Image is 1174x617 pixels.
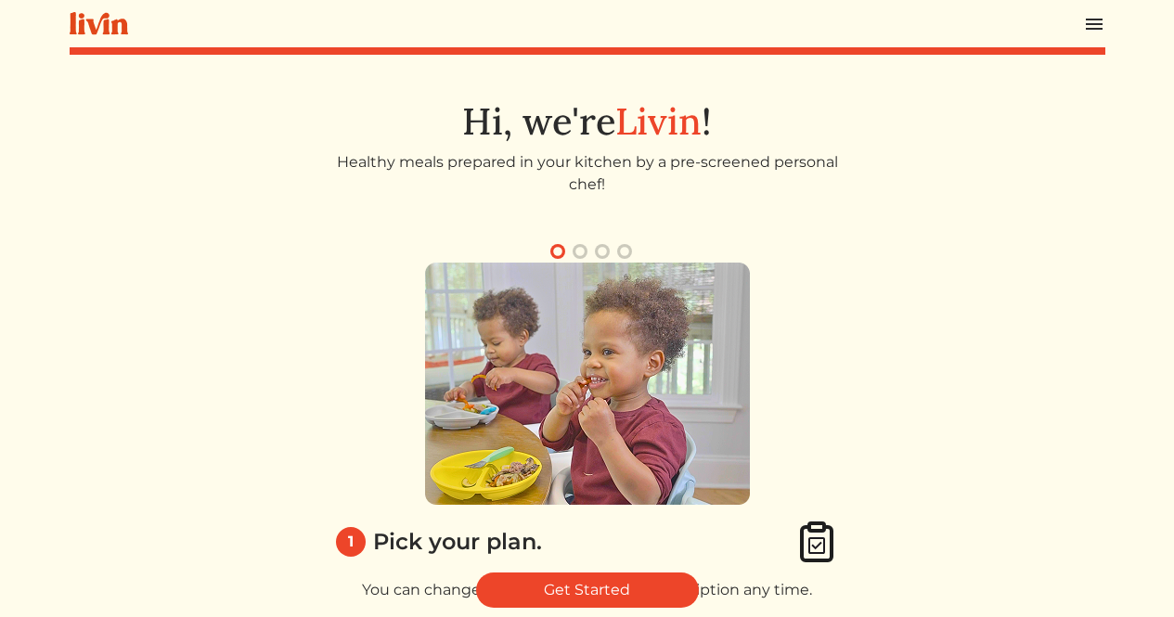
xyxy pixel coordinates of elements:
[615,97,702,145] span: Livin
[329,151,846,196] p: Healthy meals prepared in your kitchen by a pre-screened personal chef!
[476,572,699,608] a: Get Started
[794,520,839,564] img: clipboard_check-4e1afea9aecc1d71a83bd71232cd3fbb8e4b41c90a1eb376bae1e516b9241f3c.svg
[70,99,1105,144] h1: Hi, we're !
[1083,13,1105,35] img: menu_hamburger-cb6d353cf0ecd9f46ceae1c99ecbeb4a00e71ca567a856bd81f57e9d8c17bb26.svg
[373,525,542,559] div: Pick your plan.
[70,12,128,35] img: livin-logo-a0d97d1a881af30f6274990eb6222085a2533c92bbd1e4f22c21b4f0d0e3210c.svg
[336,527,366,557] div: 1
[425,263,750,505] img: 1_pick_plan-58eb60cc534f7a7539062c92543540e51162102f37796608976bb4e513d204c1.png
